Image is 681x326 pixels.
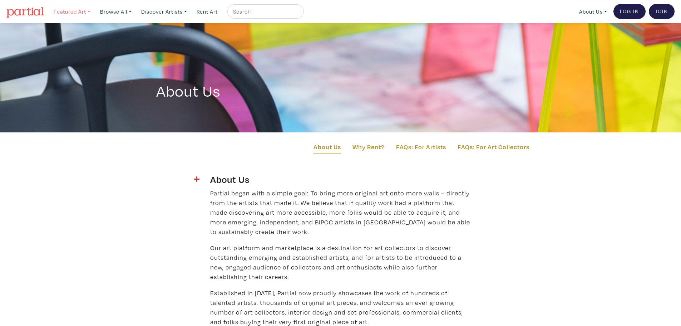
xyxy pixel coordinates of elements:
a: About Us [314,142,341,154]
a: Log In [613,4,646,19]
a: Rent Art [193,4,221,19]
a: Browse All [97,4,135,19]
a: About Us [576,4,610,19]
a: FAQs: For Art Collectors [458,142,529,152]
a: Featured Art [50,4,94,19]
img: plus.svg [194,176,199,182]
a: Why Rent? [352,142,385,152]
a: Discover Artists [138,4,190,19]
a: Join [649,4,675,19]
p: Partial began with a simple goal: To bring more original art onto more walls – directly from the ... [210,188,471,237]
a: FAQs: For Artists [396,142,446,152]
h1: About Us [156,62,525,100]
input: Search [232,7,297,16]
p: Our art platform and marketplace is a destination for art collectors to discover outstanding emer... [210,243,471,282]
h4: About Us [210,174,471,185]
